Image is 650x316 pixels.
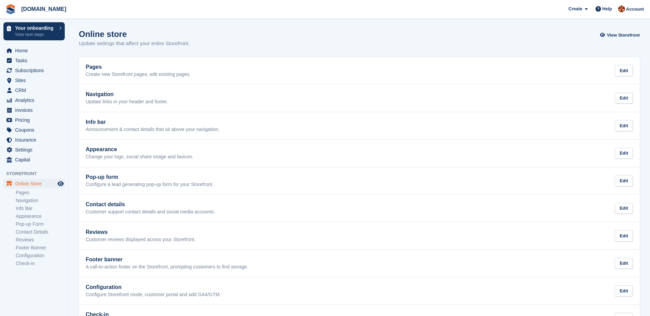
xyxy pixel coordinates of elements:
a: Pages Create new Storefront pages, edit existing pages. Edit [79,57,640,84]
h2: Pages [86,64,191,70]
a: menu [3,145,65,155]
span: Create [568,5,582,12]
div: Edit [615,120,633,131]
h2: Appearance [86,146,193,153]
a: Footer banner A call-to-action footer on the Storefront, prompting customers to find storage. Edit [79,250,640,277]
span: Settings [15,145,56,155]
a: Configuration Configure Storefront mode, customer portal and add GA4/GTM. Edit [79,277,640,305]
a: Navigation Update links in your header and footer. Edit [79,84,640,112]
div: Edit [615,230,633,241]
a: Info bar Announcement & contact details that sit above your navigation. Edit [79,112,640,140]
div: Edit [615,258,633,269]
span: Coupons [15,125,56,135]
a: Your onboarding View next steps [3,22,65,40]
a: menu [3,95,65,105]
h2: Pop-up form [86,174,213,180]
a: menu [3,66,65,75]
span: Help [602,5,612,12]
span: Insurance [15,135,56,145]
a: Preview store [57,180,65,188]
a: Contact details Customer support contact details and social media accounts. Edit [79,195,640,222]
p: Configure a lead generating pop-up form for your Storefront. [86,182,213,188]
span: Sites [15,76,56,85]
span: CRM [15,85,56,95]
div: Edit [615,203,633,214]
a: Navigation [16,197,65,204]
a: Check-in [16,260,65,267]
h2: Info bar [86,119,220,125]
a: Footer Banner [16,245,65,251]
a: Reviews [16,237,65,243]
span: Invoices [15,105,56,115]
a: menu [3,125,65,135]
div: Edit [615,148,633,159]
a: View Storefront [602,29,640,41]
a: Info Bar [16,205,65,212]
a: menu [3,85,65,95]
div: Edit [615,175,633,186]
p: Configure Storefront mode, customer portal and add GA4/GTM. [86,292,221,298]
h2: Footer banner [86,256,248,263]
a: Pop-up Form [16,221,65,227]
h2: Navigation [86,91,168,97]
a: menu [3,135,65,145]
p: Create new Storefront pages, edit existing pages. [86,71,191,78]
a: menu [3,179,65,188]
span: Analytics [15,95,56,105]
span: Capital [15,155,56,164]
a: Reviews Customer reviews displayed across your Storefront. Edit [79,222,640,250]
a: Appearance [16,213,65,220]
div: Edit [615,65,633,76]
img: stora-icon-8386f47178a22dfd0bd8f6a31ec36ba5ce8667c1dd55bd0f319d3a0aa187defe.svg [5,4,16,14]
p: Change your logo, social share image and favicon. [86,154,193,160]
div: Edit [615,285,633,297]
a: [DOMAIN_NAME] [19,3,69,15]
span: Subscriptions [15,66,56,75]
h2: Configuration [86,284,221,290]
span: Home [15,46,56,55]
p: Update links in your header and footer. [86,99,168,105]
p: Update settings that affect your entire Storefront. [79,40,189,48]
img: Guy Perry [618,5,625,12]
a: Pop-up form Configure a lead generating pop-up form for your Storefront. Edit [79,167,640,195]
a: menu [3,155,65,164]
a: Pages [16,189,65,196]
p: Your onboarding [15,26,56,30]
p: View next steps [15,31,56,38]
a: menu [3,105,65,115]
div: Edit [615,93,633,104]
a: Contact Details [16,229,65,235]
h2: Reviews [86,229,196,235]
a: Configuration [16,252,65,259]
span: Account [626,6,644,13]
a: menu [3,115,65,125]
a: menu [3,46,65,55]
p: Customer support contact details and social media accounts. [86,209,215,215]
h1: Online store [79,29,189,39]
span: Storefront [6,170,68,177]
p: Announcement & contact details that sit above your navigation. [86,127,220,133]
h2: Contact details [86,201,215,208]
a: menu [3,56,65,65]
p: A call-to-action footer on the Storefront, prompting customers to find storage. [86,264,248,270]
a: menu [3,76,65,85]
span: View Storefront [607,32,640,39]
p: Customer reviews displayed across your Storefront. [86,237,196,243]
a: Appearance Change your logo, social share image and favicon. Edit [79,140,640,167]
span: Tasks [15,56,56,65]
span: Online Store [15,179,56,188]
span: Pricing [15,115,56,125]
